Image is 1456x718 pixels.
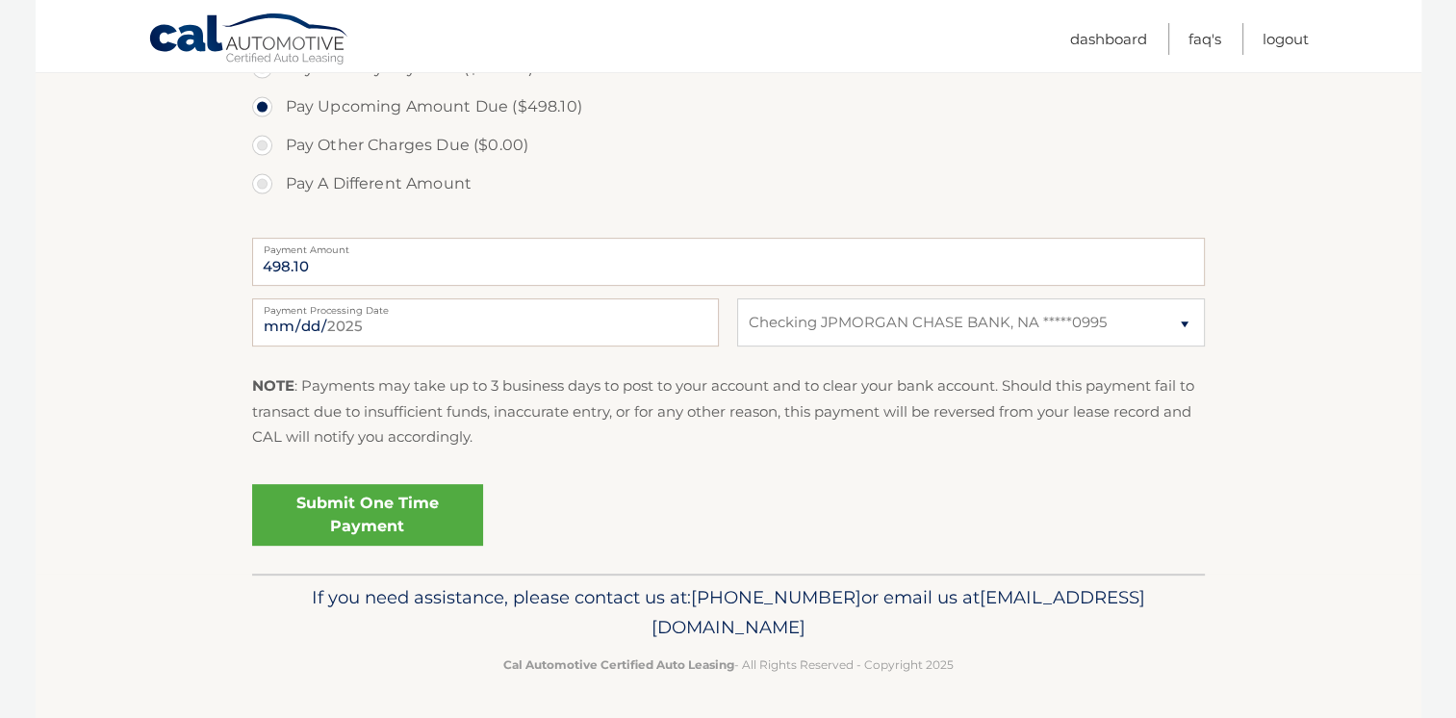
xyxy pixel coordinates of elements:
input: Payment Date [252,298,719,346]
label: Payment Processing Date [252,298,719,314]
label: Pay Upcoming Amount Due ($498.10) [252,88,1205,126]
p: - All Rights Reserved - Copyright 2025 [265,654,1192,675]
a: Submit One Time Payment [252,484,483,546]
p: If you need assistance, please contact us at: or email us at [265,582,1192,644]
span: [PHONE_NUMBER] [691,586,861,608]
p: : Payments may take up to 3 business days to post to your account and to clear your bank account.... [252,373,1205,449]
a: FAQ's [1188,23,1221,55]
label: Pay Other Charges Due ($0.00) [252,126,1205,165]
a: Cal Automotive [148,13,350,68]
strong: Cal Automotive Certified Auto Leasing [503,657,734,672]
strong: NOTE [252,376,294,395]
label: Pay A Different Amount [252,165,1205,203]
a: Logout [1263,23,1309,55]
a: Dashboard [1070,23,1147,55]
input: Payment Amount [252,238,1205,286]
label: Payment Amount [252,238,1205,253]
